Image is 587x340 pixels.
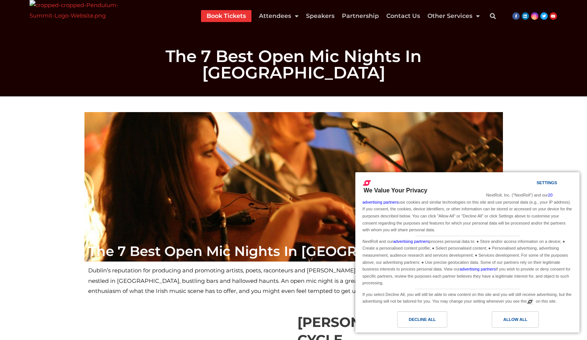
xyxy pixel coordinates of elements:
a: advertising partners [393,239,429,244]
div: Allow All [503,315,527,324]
div: Settings [537,179,557,187]
div: If you select Decline All, you will still be able to view content on this site and you will still... [361,289,574,306]
div: Decline All [409,315,436,324]
a: advertising partners [460,267,496,271]
a: Book Tickets [207,10,246,22]
p: Dublin’s reputation for producing and promoting artists, poets, raconteurs and [PERSON_NAME] is o... [88,265,499,297]
div: Search [485,9,500,24]
nav: Menu [201,10,480,22]
span: We Value Your Privacy [364,187,427,194]
div: NextRoll, Inc. ("NextRoll") and our use cookies and similar technologies on this site and use per... [361,191,574,234]
a: Other Services [427,10,480,22]
a: Settings [523,177,541,191]
div: NextRoll and our process personal data to: ● Store and/or access information on a device; ● Creat... [361,236,574,287]
a: Decline All [360,311,467,331]
a: Speakers [306,10,334,22]
a: 20 advertising partners [362,193,553,204]
a: Attendees [259,10,299,22]
a: Contact Us [386,10,420,22]
h1: The 7 Best Open Mic Nights In [GEOGRAPHIC_DATA] [84,48,503,81]
a: Partnership [342,10,379,22]
h2: The 7 Best Open Mic Nights In [GEOGRAPHIC_DATA] [88,244,499,258]
a: Allow All [467,311,575,331]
